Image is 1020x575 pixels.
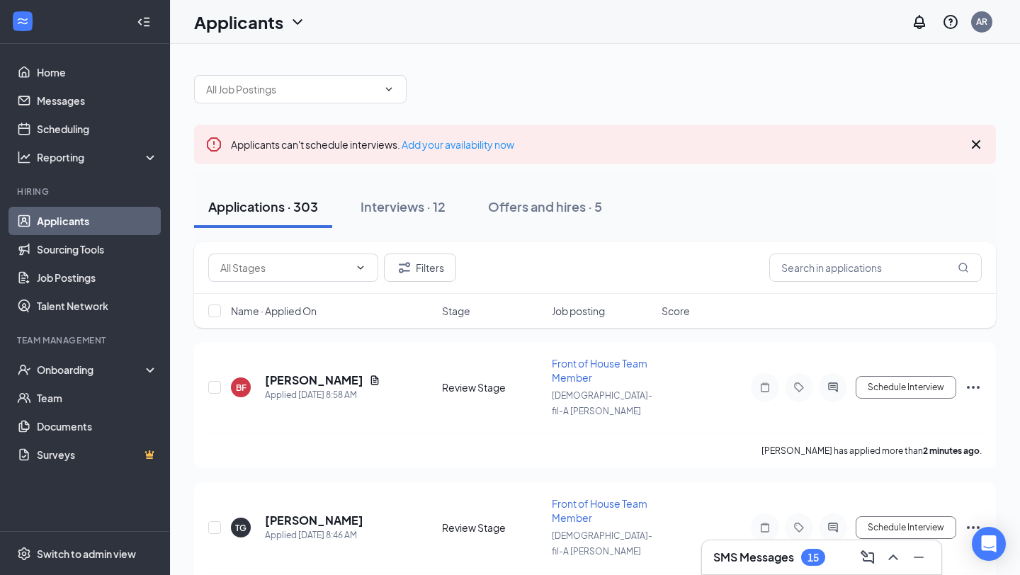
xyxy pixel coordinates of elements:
h5: [PERSON_NAME] [265,513,363,528]
svg: Filter [396,259,413,276]
span: Front of House Team Member [552,497,647,524]
span: Score [662,304,690,318]
svg: Collapse [137,15,151,29]
div: TG [235,522,246,534]
svg: Tag [790,382,807,393]
span: Front of House Team Member [552,357,647,384]
a: Add your availability now [402,138,514,151]
svg: Minimize [910,549,927,566]
button: Schedule Interview [856,376,956,399]
div: Hiring [17,186,155,198]
svg: ChevronDown [355,262,366,273]
span: Job posting [552,304,605,318]
div: Applied [DATE] 8:58 AM [265,388,380,402]
div: Team Management [17,334,155,346]
div: Applied [DATE] 8:46 AM [265,528,363,542]
input: Search in applications [769,254,982,282]
span: [DEMOGRAPHIC_DATA]-fil-A [PERSON_NAME] [552,390,652,416]
div: Review Stage [442,520,543,535]
button: Minimize [907,546,930,569]
div: Onboarding [37,363,146,377]
input: All Job Postings [206,81,378,97]
svg: Notifications [911,13,928,30]
div: Applications · 303 [208,198,318,215]
span: Name · Applied On [231,304,317,318]
a: Talent Network [37,292,158,320]
button: ComposeMessage [856,546,879,569]
b: 2 minutes ago [923,445,980,456]
span: Stage [442,304,470,318]
button: Filter Filters [384,254,456,282]
a: Team [37,384,158,412]
svg: WorkstreamLogo [16,14,30,28]
svg: ComposeMessage [859,549,876,566]
div: Switch to admin view [37,547,136,561]
svg: Note [756,382,773,393]
a: Documents [37,412,158,440]
svg: Error [205,136,222,153]
svg: QuestionInfo [942,13,959,30]
svg: Ellipses [965,379,982,396]
a: Applicants [37,207,158,235]
input: All Stages [220,260,349,275]
svg: ChevronDown [383,84,395,95]
svg: ActiveChat [824,522,841,533]
svg: ActiveChat [824,382,841,393]
h3: SMS Messages [713,550,794,565]
div: Interviews · 12 [361,198,446,215]
button: Schedule Interview [856,516,956,539]
div: Open Intercom Messenger [972,527,1006,561]
div: 15 [807,552,819,564]
svg: Note [756,522,773,533]
a: SurveysCrown [37,440,158,469]
svg: Document [369,375,380,386]
a: Home [37,58,158,86]
div: Review Stage [442,380,543,394]
button: ChevronUp [882,546,905,569]
svg: Ellipses [965,519,982,536]
span: Applicants can't schedule interviews. [231,138,514,151]
svg: Cross [968,136,985,153]
h5: [PERSON_NAME] [265,372,363,388]
svg: Settings [17,547,31,561]
a: Sourcing Tools [37,235,158,263]
a: Job Postings [37,263,158,292]
svg: UserCheck [17,363,31,377]
p: [PERSON_NAME] has applied more than . [761,445,982,457]
svg: Analysis [17,150,31,164]
span: [DEMOGRAPHIC_DATA]-fil-A [PERSON_NAME] [552,530,652,557]
div: Reporting [37,150,159,164]
div: BF [236,382,246,394]
a: Messages [37,86,158,115]
svg: ChevronUp [885,549,902,566]
a: Scheduling [37,115,158,143]
svg: Tag [790,522,807,533]
svg: MagnifyingGlass [958,262,969,273]
div: AR [976,16,987,28]
h1: Applicants [194,10,283,34]
svg: ChevronDown [289,13,306,30]
div: Offers and hires · 5 [488,198,602,215]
